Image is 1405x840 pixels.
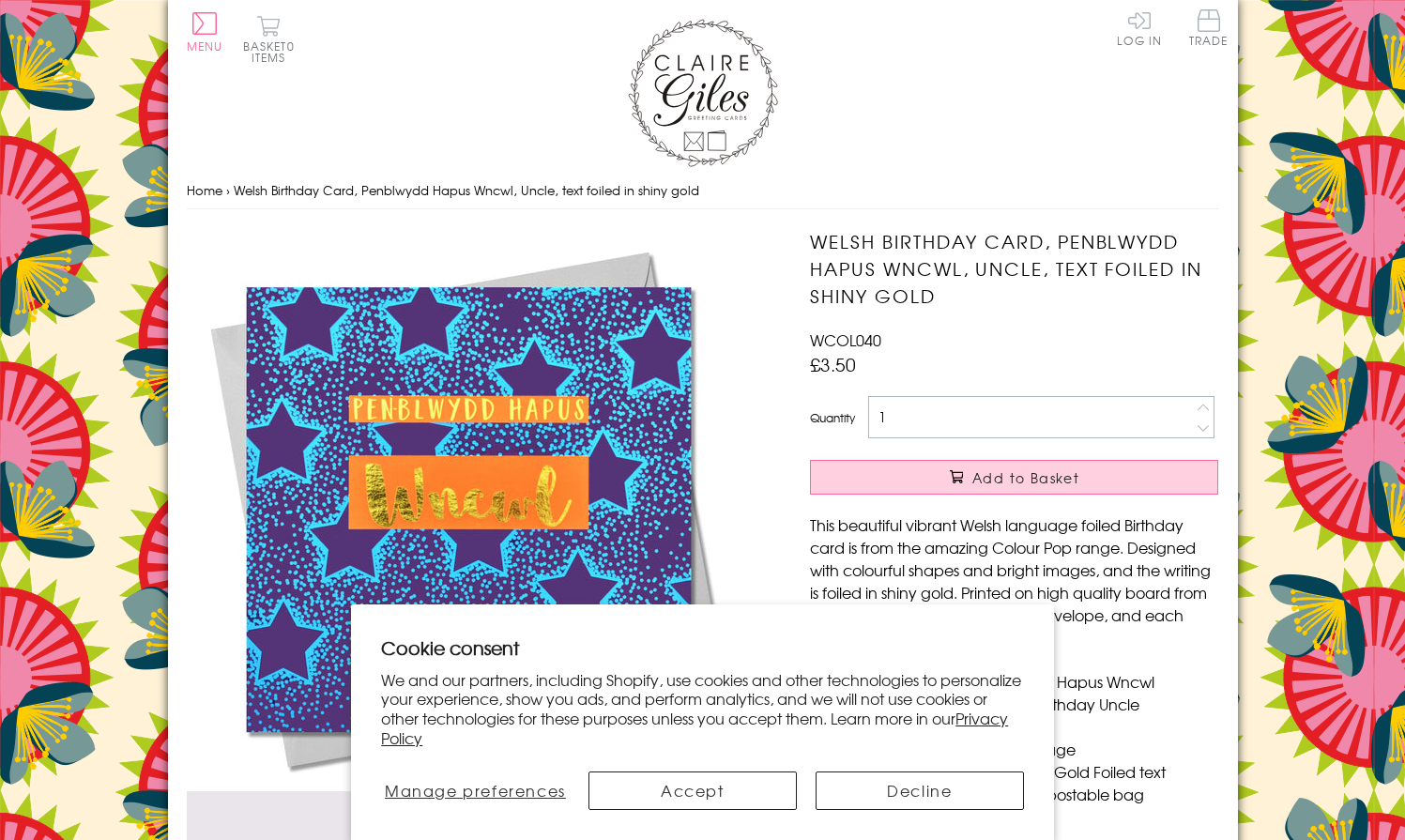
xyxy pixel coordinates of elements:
img: Claire Giles Greetings Cards [628,19,778,167]
a: Privacy Policy [381,707,1008,749]
a: Log In [1117,9,1162,46]
button: Add to Basket [810,460,1218,495]
span: › [226,181,230,199]
h1: Welsh Birthday Card, Penblwydd Hapus Wncwl, Uncle, text foiled in shiny gold [810,228,1218,309]
span: Welsh Birthday Card, Penblwydd Hapus Wncwl, Uncle, text foiled in shiny gold [234,181,699,199]
button: Decline [816,771,1024,810]
nav: breadcrumbs [187,172,1219,210]
p: This beautiful vibrant Welsh language foiled Birthday card is from the amazing Colour Pop range. ... [810,513,1218,649]
button: Accept [588,771,797,810]
button: Menu [187,12,223,52]
a: Home [187,181,222,199]
h2: Cookie consent [381,634,1024,661]
span: Manage preferences [385,779,566,802]
span: Add to Basket [972,468,1079,487]
img: Welsh Birthday Card, Penblwydd Hapus Wncwl, Uncle, text foiled in shiny gold [187,228,750,791]
span: Menu [187,38,223,54]
button: Basket0 items [243,15,295,63]
span: £3.50 [810,351,856,377]
span: WCOL040 [810,328,881,351]
a: Trade [1189,9,1229,50]
label: Quantity [810,409,855,426]
span: 0 items [252,38,295,66]
button: Manage preferences [381,771,569,810]
span: Trade [1189,9,1229,46]
p: We and our partners, including Shopify, use cookies and other technologies to personalize your ex... [381,670,1024,748]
